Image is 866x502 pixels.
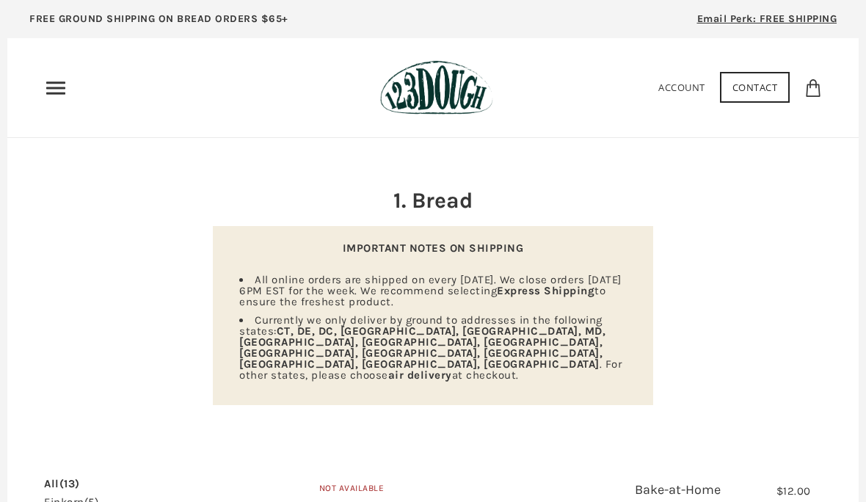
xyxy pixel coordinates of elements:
p: FREE GROUND SHIPPING ON BREAD ORDERS $65+ [29,11,288,27]
strong: air delivery [388,368,452,382]
img: 123Dough Bakery [380,60,492,115]
a: FREE GROUND SHIPPING ON BREAD ORDERS $65+ [7,7,310,38]
a: Contact [720,72,790,103]
strong: CT, DE, DC, [GEOGRAPHIC_DATA], [GEOGRAPHIC_DATA], MD, [GEOGRAPHIC_DATA], [GEOGRAPHIC_DATA], [GEOG... [239,324,605,371]
span: $12.00 [776,484,811,498]
strong: Express Shipping [497,284,594,297]
span: All online orders are shipped on every [DATE]. We close orders [DATE] 6PM EST for the week. We re... [239,273,622,308]
span: Email Perk: FREE SHIPPING [697,12,837,25]
strong: IMPORTANT NOTES ON SHIPPING [343,241,524,255]
span: Currently we only deliver by ground to addresses in the following states: . For other states, ple... [239,313,622,382]
nav: Primary [44,76,68,100]
a: Email Perk: FREE SHIPPING [675,7,859,38]
a: All(13) [44,479,80,490]
span: (13) [59,477,80,490]
div: Not Available [319,481,495,501]
h2: 1. Bread [213,185,653,216]
a: Account [658,81,705,94]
